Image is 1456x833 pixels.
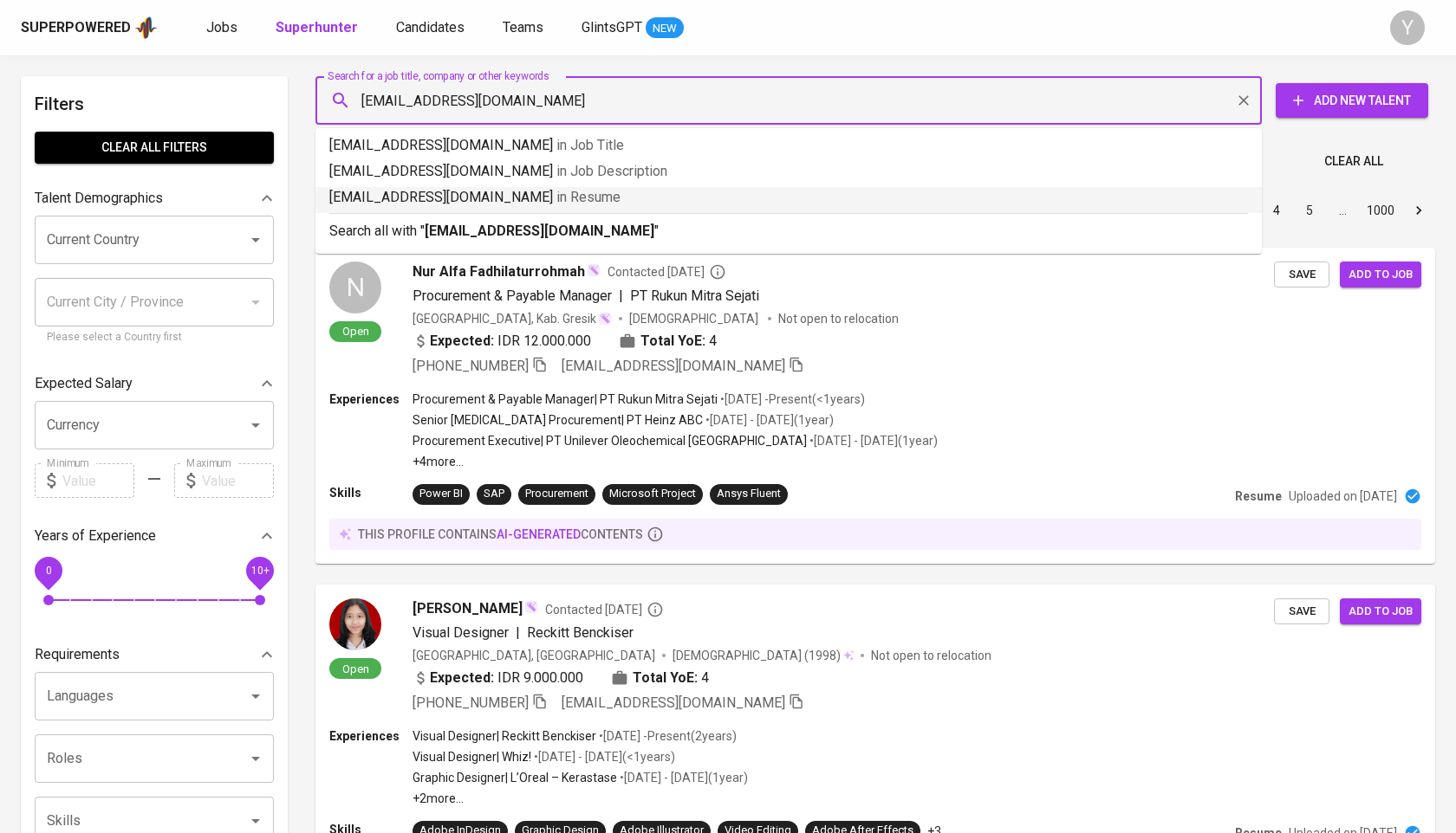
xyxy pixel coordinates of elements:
b: Total YoE: [633,668,698,688]
p: Expected Salary [35,373,133,394]
span: | [516,623,520,643]
span: Clear All [1324,151,1383,172]
p: Search all with " " [329,221,1248,242]
span: [DEMOGRAPHIC_DATA] [673,647,804,664]
p: • [DATE] - [DATE] ( 1 year ) [703,411,834,429]
span: Candidates [396,19,465,36]
span: Teams [503,19,543,36]
a: Superpoweredapp logo [21,15,158,41]
p: Talent Demographics [35,188,163,209]
p: Visual Designer | Whiz! [413,748,531,765]
img: magic_wand.svg [587,263,601,277]
p: Experiences [329,391,413,408]
p: Procurement Executive | PT Unilever Oleochemical [GEOGRAPHIC_DATA] [413,432,807,449]
button: Clear All [1317,145,1390,178]
span: 0 [45,565,51,577]
button: Add New Talent [1276,83,1428,118]
p: this profile contains contents [358,526,643,543]
div: Y [1390,10,1425,45]
span: Nur Alfa Fadhilaturrohmah [413,262,585,282]
div: [GEOGRAPHIC_DATA], [GEOGRAPHIC_DATA] [413,647,655,664]
div: [GEOGRAPHIC_DATA], Kab. Gresik [413,310,612,327]
span: [PHONE_NUMBER] [413,694,529,711]
span: Save [1283,602,1321,622]
span: [EMAIL_ADDRESS][DOMAIN_NAME] [562,358,785,374]
p: Graphic Designer | L’Oreal – Kerastase [413,769,617,786]
span: AI-generated [497,527,581,541]
p: • [DATE] - [DATE] ( <1 years ) [531,748,675,765]
p: +4 more ... [413,453,938,470]
div: Ansys Fluent [717,486,781,502]
div: IDR 12.000.000 [413,331,591,352]
button: Open [244,746,268,771]
span: Jobs [206,19,237,36]
p: Not open to relocation [778,310,899,327]
div: Years of Experience [35,519,274,553]
b: Expected: [430,331,494,352]
span: [DEMOGRAPHIC_DATA] [629,310,761,327]
a: NOpenNur Alfa FadhilaturrohmahContacted [DATE]Procurement & Payable Manager|PT Rukun Mitra Sejati... [315,248,1435,564]
p: Skills [329,484,413,501]
nav: pagination navigation [1128,197,1435,224]
button: Open [244,809,268,833]
span: 4 [701,668,709,688]
span: in Resume [556,189,621,205]
img: app logo [134,15,158,41]
span: in Job Title [556,137,624,153]
a: Jobs [206,17,241,39]
button: Clear All filters [35,132,274,164]
button: Open [244,228,268,252]
button: Go to page 5 [1296,197,1323,224]
div: (1998) [673,647,854,664]
span: [EMAIL_ADDRESS][DOMAIN_NAME] [562,694,785,711]
span: Open [335,324,376,339]
button: Add to job [1340,262,1421,288]
span: [PHONE_NUMBER] [413,358,529,374]
p: Visual Designer | Reckitt Benckiser [413,727,596,745]
p: • [DATE] - [DATE] ( 1 year ) [617,769,748,786]
span: Add New Talent [1290,90,1414,112]
p: • [DATE] - Present ( <1 years ) [718,391,865,408]
p: Please select a Country first [47,329,262,346]
div: Microsoft Project [609,486,696,502]
span: PT Rukun Mitra Sejati [630,287,759,304]
span: [PERSON_NAME] [413,598,523,619]
span: Clear All filters [49,137,260,158]
svg: By Batam recruiter [647,601,664,618]
a: Candidates [396,17,468,39]
p: Resume [1235,488,1282,505]
div: SAP [484,486,504,502]
span: GlintsGPT [582,19,642,36]
button: Save [1274,262,1329,288]
b: Superhunter [276,19,358,36]
b: Total YoE: [640,331,705,352]
button: Add to job [1340,598,1421,625]
span: 4 [709,331,717,352]
svg: By Batam recruiter [709,263,726,281]
button: Open [244,684,268,708]
p: Uploaded on [DATE] [1289,488,1397,505]
span: Contacted [DATE] [608,263,726,281]
input: Value [62,463,134,498]
span: Procurement & Payable Manager [413,287,612,304]
p: Procurement & Payable Manager | PT Rukun Mitra Sejati [413,391,718,408]
p: • [DATE] - [DATE] ( 1 year ) [807,432,938,449]
p: +2 more ... [413,790,748,807]
a: Teams [503,17,547,39]
div: Power BI [419,486,463,502]
button: Open [244,413,268,437]
span: Add to job [1349,602,1413,622]
span: NEW [646,20,684,37]
p: Experiences [329,727,413,745]
a: GlintsGPT NEW [582,17,684,39]
button: Go to page 4 [1263,197,1290,224]
div: N [329,262,381,313]
button: Go to page 1000 [1362,197,1400,224]
b: [EMAIL_ADDRESS][DOMAIN_NAME] [425,223,654,239]
span: in Job Description [556,163,667,179]
div: Requirements [35,637,274,672]
div: IDR 9.000.000 [413,668,583,688]
h6: Filters [35,90,274,118]
span: 10+ [250,565,269,577]
span: Save [1283,265,1321,285]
